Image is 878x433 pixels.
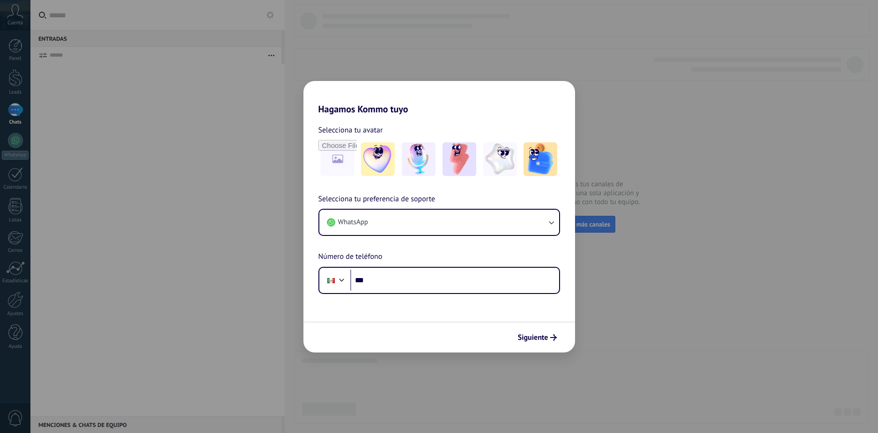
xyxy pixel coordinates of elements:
[361,142,395,176] img: -1.jpeg
[443,142,476,176] img: -3.jpeg
[318,251,383,263] span: Número de teléfono
[514,330,561,345] button: Siguiente
[338,218,368,227] span: WhatsApp
[483,142,517,176] img: -4.jpeg
[303,81,575,115] h2: Hagamos Kommo tuyo
[524,142,557,176] img: -5.jpeg
[318,124,383,136] span: Selecciona tu avatar
[518,334,548,341] span: Siguiente
[318,193,435,205] span: Selecciona tu preferencia de soporte
[322,271,340,290] div: Mexico: + 52
[319,210,559,235] button: WhatsApp
[402,142,435,176] img: -2.jpeg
